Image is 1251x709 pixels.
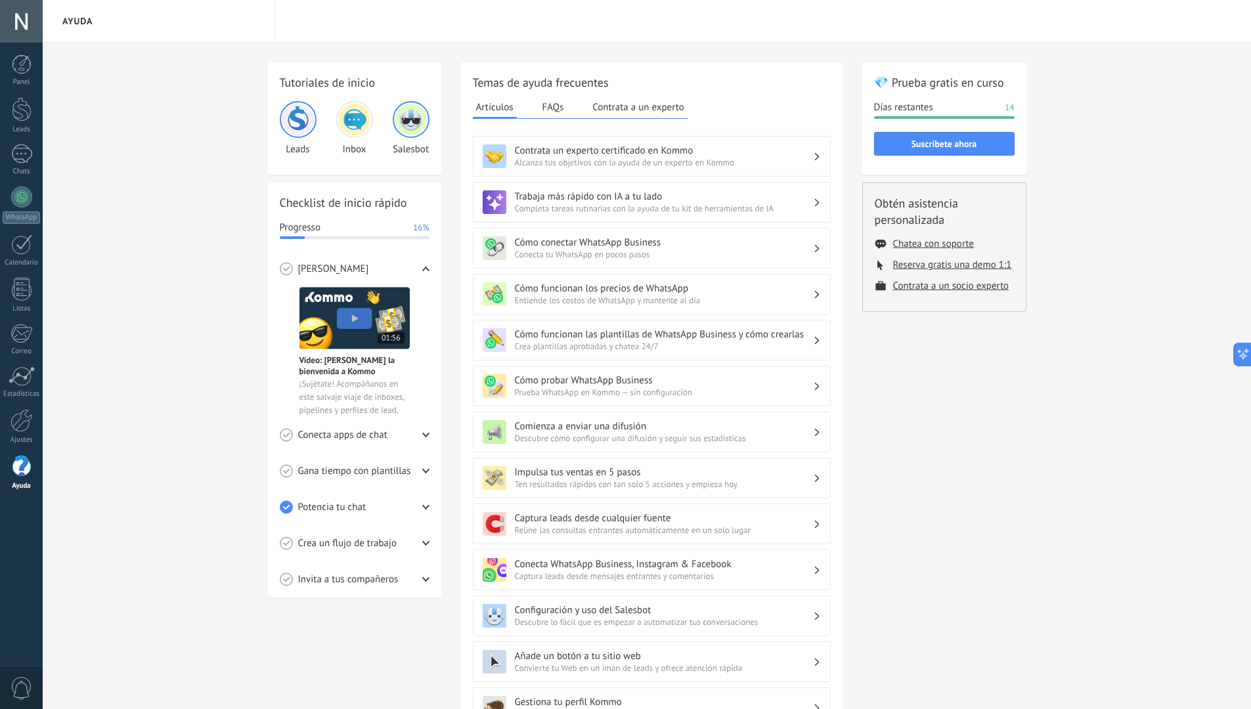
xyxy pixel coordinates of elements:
h3: Añade un botón a tu sitio web [515,650,813,662]
span: Suscríbete ahora [911,139,977,148]
div: Listas [3,305,41,313]
span: 16% [413,221,429,234]
button: Suscríbete ahora [874,132,1015,156]
span: Convierte tu Web en un imán de leads y ofrece atención rápida [515,662,813,674]
div: Estadísticas [3,390,41,398]
span: Descubre cómo configurar una difusión y seguir sus estadísticas [515,433,813,444]
h3: Cómo conectar WhatsApp Business [515,236,813,249]
span: Conecta tu WhatsApp en pocos pasos [515,249,813,260]
div: Leads [3,125,41,134]
div: Correo [3,347,41,356]
button: Artículos [473,97,517,119]
div: Calendario [3,259,41,267]
div: Ayuda [3,482,41,490]
div: Panel [3,78,41,87]
span: Conecta apps de chat [298,429,387,442]
div: Leads [280,101,317,156]
span: ¡Sujétate! Acompáñanos en este salvaje viaje de inboxes, pipelines y perfiles de lead. [299,377,410,417]
button: Reserva gratis una demo 1:1 [893,259,1012,271]
span: Potencia tu chat [298,501,366,514]
span: Reúne las consultas entrantes automáticamente en un solo lugar [515,525,813,536]
h3: Impulsa tus ventas en 5 pasos [515,466,813,479]
h3: Trabaja más rápido con IA a tu lado [515,190,813,203]
h3: Cómo probar WhatsApp Business [515,374,813,387]
h3: Cómo funcionan las plantillas de WhatsApp Business y cómo crearlas [515,328,813,341]
h2: Checklist de inicio rápido [280,194,429,211]
div: Salesbot [393,101,429,156]
h3: Comienza a enviar una difusión [515,420,813,433]
h2: Tutoriales de inicio [280,74,429,91]
div: Ajustes [3,436,41,444]
h2: 💎 Prueba gratis en curso [874,74,1015,91]
span: Invita a tus compañeros [298,573,399,586]
h3: Captura leads desde cualquier fuente [515,512,813,525]
button: Chatea con soporte [893,238,974,250]
span: Captura leads desde mensajes entrantes y comentarios [515,570,813,582]
span: [PERSON_NAME] [298,263,369,276]
h3: Cómo funcionan los precios de WhatsApp [515,282,813,295]
h2: Obtén asistencia personalizada [875,195,1014,228]
span: Gana tiempo con plantillas [298,465,411,478]
h3: Configuración y uso del Salesbot [515,604,813,616]
h2: Temas de ayuda frecuentes [473,74,831,91]
div: WhatsApp [3,211,40,224]
div: Inbox [336,101,373,156]
button: Contrata a un socio experto [893,280,1009,292]
span: Vídeo: [PERSON_NAME] la bienvenida a Kommo [299,354,410,377]
span: Días restantes [874,101,933,114]
span: Alcanza tus objetivos con la ayuda de un experto en Kommo [515,157,813,168]
span: Completa tareas rutinarias con la ayuda de tu kit de herramientas de IA [515,203,813,214]
span: Prueba WhatsApp en Kommo — sin configuración [515,387,813,398]
span: 14 [1005,101,1014,114]
h3: Contrata un experto certificado en Kommo [515,144,813,157]
span: Progresso [280,221,320,234]
span: Crea plantillas aprobadas y chatea 24/7 [515,341,813,352]
button: Contrata a un experto [589,97,687,117]
div: Chats [3,167,41,176]
span: Descubre lo fácil que es empezar a automatizar tus conversaciones [515,616,813,628]
span: Entiende los costos de WhatsApp y mantente al día [515,295,813,306]
h3: Gestiona tu perfil Kommo [515,696,813,708]
span: Ten resultados rápidos con tan solo 5 acciones y empieza hoy [515,479,813,490]
span: Crea un flujo de trabajo [298,537,397,550]
img: Meet video [299,287,410,349]
button: FAQs [539,97,567,117]
h3: Conecta WhatsApp Business, Instagram & Facebook [515,558,813,570]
